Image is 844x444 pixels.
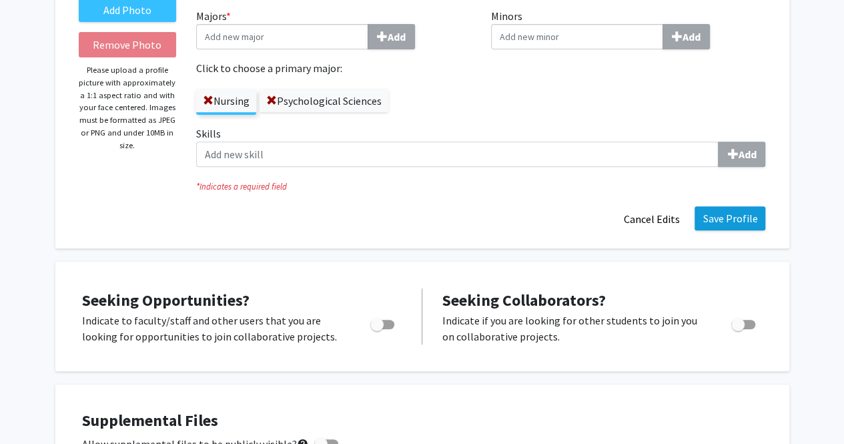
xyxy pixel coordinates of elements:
[196,24,368,49] input: Majors*Add
[695,206,765,230] button: Save Profile
[726,312,763,332] div: Toggle
[718,142,765,167] button: Skills
[196,180,765,193] i: Indicates a required field
[442,312,706,345] p: Indicate if you are looking for other students to join you on collaborative projects.
[368,24,415,49] button: Majors*
[738,148,756,161] b: Add
[196,142,719,167] input: SkillsAdd
[614,206,688,232] button: Cancel Edits
[82,312,345,345] p: Indicate to faculty/staff and other users that you are looking for opportunities to join collabor...
[196,89,256,112] label: Nursing
[491,8,766,49] label: Minors
[365,312,402,332] div: Toggle
[663,24,710,49] button: Minors
[683,30,701,43] b: Add
[82,290,250,310] span: Seeking Opportunities?
[10,384,57,434] iframe: Chat
[388,30,406,43] b: Add
[79,64,177,152] p: Please upload a profile picture with approximately a 1:1 aspect ratio and with your face centered...
[196,8,471,49] label: Majors
[260,89,388,112] label: Psychological Sciences
[82,411,763,431] h4: Supplemental Files
[196,60,471,76] label: Click to choose a primary major:
[79,32,177,57] button: Remove Photo
[442,290,606,310] span: Seeking Collaborators?
[491,24,663,49] input: MinorsAdd
[196,126,765,167] label: Skills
